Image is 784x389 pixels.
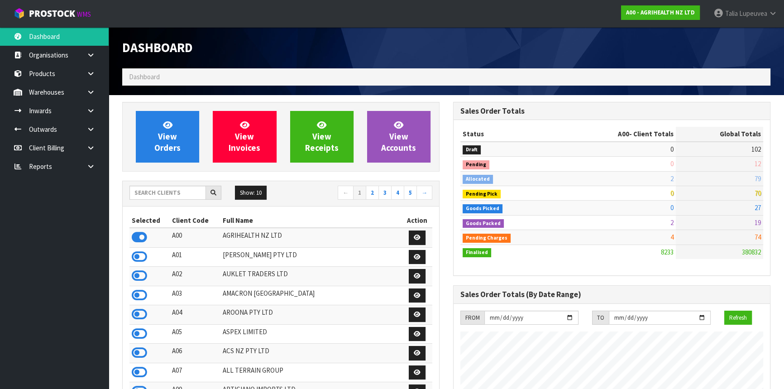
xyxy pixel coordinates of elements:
[367,111,430,163] a: ViewAccounts
[742,248,761,256] span: 380832
[463,219,504,228] span: Goods Packed
[170,247,220,267] td: A01
[751,145,761,154] span: 102
[755,218,761,227] span: 19
[220,247,402,267] td: [PERSON_NAME] PTY LTD
[220,324,402,344] td: ASPEX LIMITED
[463,160,489,169] span: Pending
[560,127,676,141] th: - Client Totals
[460,290,763,299] h3: Sales Order Totals (By Date Range)
[338,186,354,200] a: ←
[416,186,432,200] a: →
[670,218,674,227] span: 2
[235,186,267,200] button: Show: 10
[739,9,767,18] span: Lupeuvea
[305,120,339,154] span: View Receipts
[670,145,674,154] span: 0
[353,186,366,200] a: 1
[220,344,402,363] td: ACS NZ PTY LTD
[220,228,402,247] td: AGRIHEALTH NZ LTD
[170,267,220,286] td: A02
[378,186,392,200] a: 3
[670,189,674,197] span: 0
[621,5,700,20] a: A00 - AGRIHEALTH NZ LTD
[381,120,416,154] span: View Accounts
[670,159,674,168] span: 0
[154,120,181,154] span: View Orders
[129,72,160,81] span: Dashboard
[213,111,276,163] a: ViewInvoices
[460,311,484,325] div: FROM
[755,159,761,168] span: 12
[402,213,432,228] th: Action
[129,186,206,200] input: Search clients
[670,203,674,212] span: 0
[170,344,220,363] td: A06
[460,107,763,115] h3: Sales Order Totals
[670,174,674,183] span: 2
[136,111,199,163] a: ViewOrders
[463,248,491,257] span: Finalised
[755,189,761,197] span: 70
[626,9,695,16] strong: A00 - AGRIHEALTH NZ LTD
[670,233,674,241] span: 4
[288,186,433,202] nav: Page navigation
[755,174,761,183] span: 79
[220,286,402,305] td: AMACRON [GEOGRAPHIC_DATA]
[290,111,354,163] a: ViewReceipts
[129,213,170,228] th: Selected
[463,145,481,154] span: Draft
[463,190,501,199] span: Pending Pick
[460,127,560,141] th: Status
[170,324,220,344] td: A05
[220,363,402,382] td: ALL TERRAIN GROUP
[755,203,761,212] span: 27
[77,10,91,19] small: WMS
[170,213,220,228] th: Client Code
[676,127,763,141] th: Global Totals
[463,204,502,213] span: Goods Picked
[220,305,402,325] td: AROONA PTY LTD
[170,305,220,325] td: A04
[170,228,220,247] td: A00
[170,363,220,382] td: A07
[220,267,402,286] td: AUKLET TRADERS LTD
[229,120,260,154] span: View Invoices
[725,9,738,18] span: Talia
[404,186,417,200] a: 5
[463,234,511,243] span: Pending Charges
[220,213,402,228] th: Full Name
[122,39,193,56] span: Dashboard
[29,8,75,19] span: ProStock
[391,186,404,200] a: 4
[661,248,674,256] span: 8233
[14,8,25,19] img: cube-alt.png
[366,186,379,200] a: 2
[618,130,629,138] span: A00
[592,311,609,325] div: TO
[724,311,752,325] button: Refresh
[170,286,220,305] td: A03
[463,175,493,184] span: Allocated
[755,233,761,241] span: 74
